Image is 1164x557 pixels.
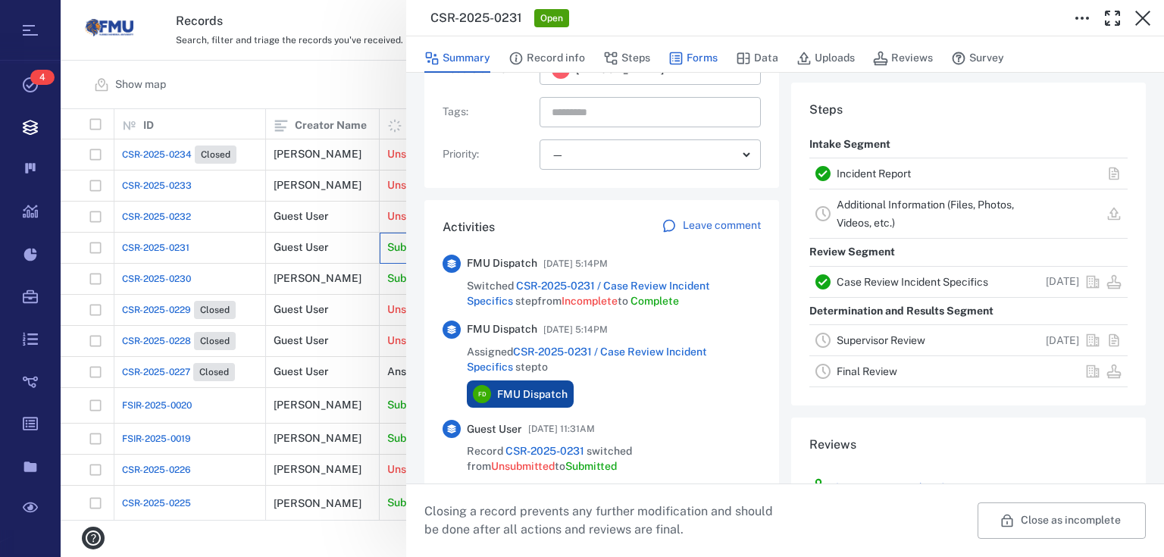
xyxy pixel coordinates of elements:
a: Leave comment [662,218,761,236]
a: Incident Report [837,167,911,180]
a: Final Review [837,365,897,377]
span: Assigned step to [467,345,761,374]
div: F D [473,385,491,403]
span: [DATE] 11:31AM [528,420,595,438]
button: Data [736,44,778,73]
p: [DATE] [1046,333,1079,349]
span: Submitted [565,460,617,472]
span: Incomplete [562,295,618,307]
button: Uploads [796,44,855,73]
p: Review Segment [809,239,895,266]
p: Leave comment [683,218,761,233]
span: FMU Dispatch [467,322,537,337]
button: Forms [668,44,718,73]
button: Toggle to Edit Boxes [1067,3,1097,33]
span: Switched step from to [467,279,761,308]
h3: CSR-2025-0231 [430,9,522,27]
button: Close as incomplete [978,502,1146,539]
button: Survey [951,44,1004,73]
button: Steps [603,44,650,73]
a: CSR-2025-0231 [505,445,584,457]
a: Case Review Incident Specifics [837,276,988,288]
span: [DATE] 5:14PM [1064,480,1128,494]
p: Determination and Results Segment [809,298,993,325]
span: [DATE] 5:14PM [543,321,608,339]
p: Priority : [443,147,533,162]
a: Supervisor Review [837,334,925,346]
button: Close [1128,3,1158,33]
div: Case Review Incident Specifics[DATE] 5:14PMReviewed. [797,466,1140,540]
span: Guest User [467,422,522,437]
button: Summary [424,44,490,73]
span: Help [34,11,65,24]
p: [DATE] [1046,274,1079,289]
span: 4 [30,70,55,85]
p: Intake Segment [809,131,890,158]
p: Closing a record prevents any further modification and should be done after all actions and revie... [424,502,785,539]
a: Additional Information (Files, Photos, Videos, etc.) [837,199,1014,229]
h6: Reviews [809,436,1128,454]
span: [DATE] 5:14PM [543,255,608,273]
h6: Steps [809,101,1128,119]
a: Case Review Incident Specifics [834,480,985,496]
a: CSR-2025-0231 / Case Review Incident Specifics [467,280,710,307]
div: — [552,146,737,164]
span: Record switched from to [467,444,761,474]
button: Reviews [873,44,933,73]
span: Unsubmitted [491,460,555,472]
a: CSR-2025-0231 / Case Review Incident Specifics [467,346,707,373]
p: Tags : [443,105,533,120]
span: FMU Dispatch [497,387,568,402]
span: FMU Dispatch [467,256,537,271]
button: Toggle Fullscreen [1097,3,1128,33]
span: Open [537,12,566,25]
div: StepsIntake SegmentIncident ReportAdditional Information (Files, Photos, Videos, etc.)Review Segm... [791,83,1146,418]
span: Complete [630,295,679,307]
h6: Activities [443,218,495,236]
button: Record info [508,44,585,73]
